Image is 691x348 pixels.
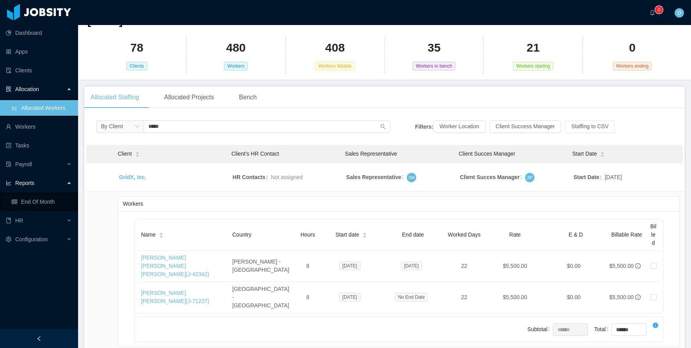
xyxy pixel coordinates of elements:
[224,62,248,70] span: Workers
[118,150,132,158] span: Client
[402,231,424,238] span: End date
[15,86,39,92] span: Allocation
[600,151,605,156] div: Sort
[650,10,655,15] i: icon: bell
[363,232,367,234] i: icon: caret-up
[6,86,11,92] i: icon: solution
[609,293,634,301] div: $5,500.00
[567,294,581,300] span: $0.00
[159,231,164,237] div: Sort
[605,173,622,181] span: [DATE]
[229,251,295,282] td: [PERSON_NAME] - [GEOGRAPHIC_DATA]
[6,119,72,135] a: icon: userWorkers
[159,232,163,234] i: icon: caret-up
[135,154,139,156] i: icon: caret-down
[609,262,634,270] div: $5,500.00
[565,120,614,133] button: Staffing to CSV
[226,40,246,56] h2: 480
[87,15,123,27] span: [DATE]
[6,44,72,59] a: icon: appstoreApps
[229,282,295,313] td: [GEOGRAPHIC_DATA] - [GEOGRAPHIC_DATA]
[444,251,484,282] td: 22
[459,151,515,157] span: Client Succes Manager
[413,62,455,70] span: Workers in bench
[569,231,583,238] span: E & D
[135,151,139,153] i: icon: caret-up
[232,231,251,238] span: Country
[380,124,386,129] i: icon: search
[135,151,140,156] div: Sort
[401,262,422,270] span: [DATE]
[572,150,597,158] span: Start Date
[527,326,553,332] label: Subtotal
[677,8,681,18] span: D
[141,255,209,277] a: [PERSON_NAME] [PERSON_NAME] [PERSON_NAME](J-42342)
[12,194,72,210] a: icon: tableEnd Of Month
[653,323,658,328] i: icon: info-circle
[460,174,520,180] strong: Client Succes Manager
[123,197,675,211] div: Workers
[119,174,146,180] a: GridX, Inc.
[527,174,533,181] span: JIP
[513,62,553,70] span: Workers starting
[567,263,581,269] span: $0.00
[444,282,484,313] td: 22
[629,40,636,56] h2: 0
[655,6,663,14] sup: 0
[527,40,540,56] h2: 21
[408,174,415,181] span: SM
[6,218,11,223] i: icon: book
[363,235,367,237] i: icon: caret-down
[612,324,646,335] input: Total
[12,100,72,116] a: icon: line-chartAllocated Workers
[650,223,657,246] span: Billed
[635,294,641,300] span: info-circle
[295,251,321,282] td: 8
[594,326,611,332] label: Total
[6,25,72,41] a: icon: pie-chartDashboard
[84,86,145,108] div: Allocated Staffing
[159,235,163,237] i: icon: caret-down
[600,151,604,153] i: icon: caret-up
[484,282,545,313] td: $5,500.00
[395,293,428,301] span: No End Date
[335,231,359,239] span: Start date
[6,161,11,167] i: icon: file-protect
[448,231,481,238] span: Worked Days
[6,63,72,78] a: icon: auditClients
[433,120,486,133] button: Worker Location
[362,231,367,237] div: Sort
[301,231,315,238] span: Hours
[346,174,401,180] strong: Sales Representative
[339,262,360,270] span: [DATE]
[613,62,652,70] span: Workers ending
[15,161,32,167] span: Payroll
[553,324,588,335] input: Subtotal
[345,151,397,157] span: Sales Representative
[141,290,209,304] a: [PERSON_NAME] [PERSON_NAME](J-71227)
[415,123,433,129] strong: Filters:
[6,138,72,153] a: icon: profileTasks
[635,263,641,269] span: info-circle
[15,217,23,224] span: HR
[233,86,263,108] div: Bench
[295,282,321,313] td: 8
[427,40,440,56] h2: 35
[135,124,139,129] i: icon: down
[6,237,11,242] i: icon: setting
[509,231,521,238] span: Rate
[271,174,303,180] span: Not assigned
[233,174,265,180] strong: HR Contacts
[6,180,11,186] i: icon: line-chart
[325,40,345,56] h2: 408
[15,180,34,186] span: Reports
[611,231,642,238] span: Billable Rate
[232,151,279,157] span: Client’s HR Contact
[600,154,604,156] i: icon: caret-down
[490,120,561,133] button: Client Success Manager
[484,251,545,282] td: $5,500.00
[339,293,360,301] span: [DATE]
[101,120,123,132] div: By Client
[130,40,143,56] h2: 78
[15,236,48,242] span: Configuration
